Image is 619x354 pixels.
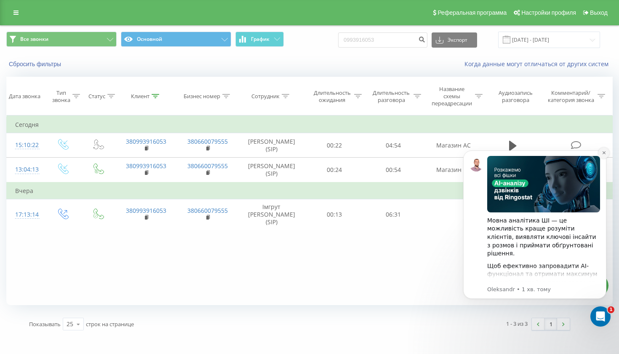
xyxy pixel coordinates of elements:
a: 380993916053 [126,162,166,170]
div: Аудиозапись разговора [492,89,539,104]
div: Дата звонка [9,93,40,100]
span: строк на странице [86,320,134,328]
td: 06:31 [364,199,423,230]
td: 00:24 [304,158,363,182]
div: Тип звонка [52,89,70,104]
td: Магазин АС [423,158,484,182]
div: Клиент [131,93,149,100]
td: Вчера [7,182,613,199]
span: Настройки профиля [521,9,576,16]
span: Реферальная программа [438,9,507,16]
div: Комментарий/категория звонка [546,89,595,104]
span: 1 [608,306,614,313]
a: Когда данные могут отличаться от других систем [464,60,613,68]
div: Длительность ожидания [312,89,352,104]
input: Поиск по номеру [338,32,427,48]
td: Сегодня [7,116,613,133]
a: 380993916053 [126,206,166,215]
button: Все звонки [6,32,117,47]
td: [PERSON_NAME] (SIP) [238,158,304,182]
a: 380660079555 [187,162,228,170]
td: 04:54 [364,133,423,158]
button: Основной [121,32,231,47]
button: Экспорт [432,32,477,48]
button: Сбросить фильтры [6,60,65,68]
td: Магазин АС [423,133,484,158]
td: [PERSON_NAME] (SIP) [238,133,304,158]
a: 380660079555 [187,137,228,145]
div: Статус [88,93,105,100]
div: Название схемы переадресации [431,86,473,107]
td: 00:22 [304,133,363,158]
a: 380660079555 [187,206,228,215]
div: 25 [67,320,73,328]
span: Показывать [29,320,61,328]
div: 15:10:22 [15,137,36,153]
div: 17:13:14 [15,206,36,223]
div: 13:04:13 [15,161,36,178]
button: График [235,32,284,47]
td: Імгрут [PERSON_NAME] (SIP) [238,199,304,230]
div: Сотрудник [251,93,280,100]
iframe: Intercom live chat [590,306,611,327]
a: 380993916053 [126,137,166,145]
span: Все звонки [20,36,48,43]
div: Бизнес номер [184,93,220,100]
iframe: Intercom notifications повідомлення [451,138,619,331]
div: Длительность разговора [371,89,411,104]
td: 00:54 [364,158,423,182]
span: График [251,36,269,42]
td: 00:13 [304,199,363,230]
span: Выход [590,9,608,16]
